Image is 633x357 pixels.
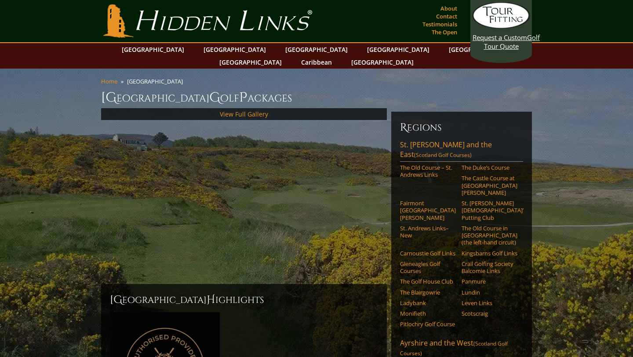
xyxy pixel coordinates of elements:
[462,175,517,196] a: The Castle Course at [GEOGRAPHIC_DATA][PERSON_NAME]
[420,18,459,30] a: Testimonials
[462,278,517,285] a: Panmure
[400,164,456,178] a: The Old Course – St. Andrews Links
[462,225,517,246] a: The Old Course in [GEOGRAPHIC_DATA] (the left-hand circuit)
[462,289,517,296] a: Lundin
[400,299,456,306] a: Ladybank
[127,77,186,85] li: [GEOGRAPHIC_DATA]
[400,225,456,239] a: St. Andrews Links–New
[215,56,286,69] a: [GEOGRAPHIC_DATA]
[434,10,459,22] a: Contact
[220,110,268,118] a: View Full Gallery
[400,278,456,285] a: The Golf House Club
[117,43,189,56] a: [GEOGRAPHIC_DATA]
[429,26,459,38] a: The Open
[239,89,247,106] span: P
[400,140,523,162] a: St. [PERSON_NAME] and the East(Scotland Golf Courses)
[347,56,418,69] a: [GEOGRAPHIC_DATA]
[414,151,472,159] span: (Scotland Golf Courses)
[400,260,456,275] a: Gleneagles Golf Courses
[400,289,456,296] a: The Blairgowrie
[444,43,516,56] a: [GEOGRAPHIC_DATA]
[207,293,215,307] span: H
[462,310,517,317] a: Scotscraig
[400,200,456,221] a: Fairmont [GEOGRAPHIC_DATA][PERSON_NAME]
[400,310,456,317] a: Monifieth
[400,250,456,257] a: Carnoustie Golf Links
[462,164,517,171] a: The Duke’s Course
[473,33,527,42] span: Request a Custom
[462,250,517,257] a: Kingsbarns Golf Links
[462,260,517,275] a: Crail Golfing Society Balcomie Links
[281,43,352,56] a: [GEOGRAPHIC_DATA]
[438,2,459,15] a: About
[462,299,517,306] a: Leven Links
[101,89,532,106] h1: [GEOGRAPHIC_DATA] olf ackages
[363,43,434,56] a: [GEOGRAPHIC_DATA]
[400,120,523,135] h6: Regions
[400,321,456,328] a: Pitlochry Golf Course
[199,43,270,56] a: [GEOGRAPHIC_DATA]
[110,293,378,307] h2: [GEOGRAPHIC_DATA] ighlights
[297,56,336,69] a: Caribbean
[209,89,220,106] span: G
[101,77,117,85] a: Home
[462,200,517,221] a: St. [PERSON_NAME] [DEMOGRAPHIC_DATA]’ Putting Club
[473,2,530,51] a: Request a CustomGolf Tour Quote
